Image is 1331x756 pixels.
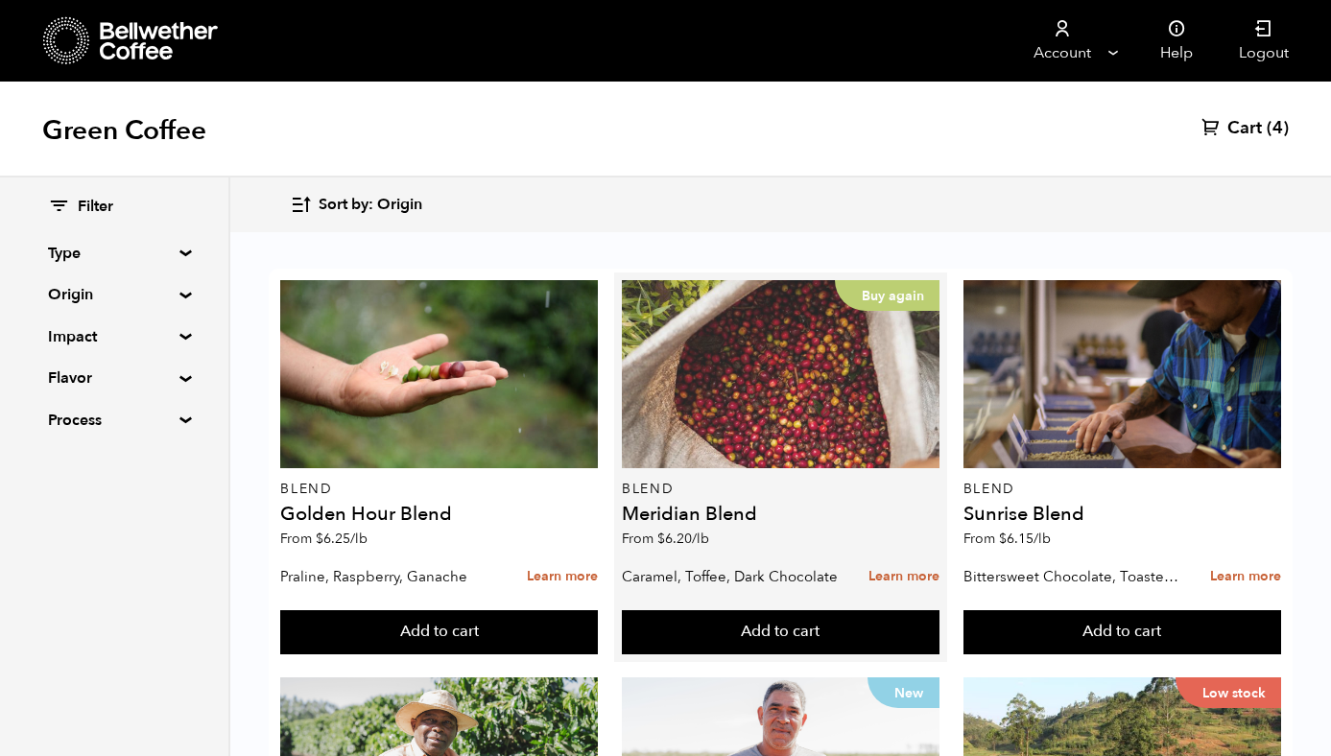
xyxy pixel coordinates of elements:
span: From [622,530,709,548]
summary: Impact [48,325,180,348]
p: Blend [280,483,598,496]
h4: Meridian Blend [622,505,939,524]
button: Add to cart [280,610,598,654]
summary: Process [48,409,180,432]
button: Sort by: Origin [290,182,422,227]
h1: Green Coffee [42,113,206,148]
button: Add to cart [622,610,939,654]
span: $ [316,530,323,548]
p: Bittersweet Chocolate, Toasted Marshmallow, Candied Orange, Praline [963,562,1179,591]
h4: Golden Hour Blend [280,505,598,524]
h4: Sunrise Blend [963,505,1281,524]
span: Filter [78,197,113,218]
span: /lb [350,530,368,548]
p: New [868,677,939,708]
p: Blend [963,483,1281,496]
span: Sort by: Origin [319,195,422,216]
bdi: 6.25 [316,530,368,548]
a: Learn more [527,556,598,598]
span: Cart [1227,117,1262,140]
a: Cart (4) [1201,117,1289,140]
p: Praline, Raspberry, Ganache [280,562,496,591]
summary: Type [48,242,180,265]
summary: Origin [48,283,180,306]
p: Buy again [835,280,939,311]
span: (4) [1267,117,1289,140]
bdi: 6.20 [657,530,709,548]
a: Learn more [1210,556,1281,598]
span: From [963,530,1051,548]
span: /lb [1034,530,1051,548]
span: From [280,530,368,548]
span: /lb [692,530,709,548]
p: Low stock [1176,677,1281,708]
p: Caramel, Toffee, Dark Chocolate [622,562,838,591]
a: Buy again [622,280,939,468]
bdi: 6.15 [999,530,1051,548]
p: Blend [622,483,939,496]
a: Learn more [868,556,939,598]
span: $ [657,530,665,548]
button: Add to cart [963,610,1281,654]
summary: Flavor [48,366,180,390]
span: $ [999,530,1007,548]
